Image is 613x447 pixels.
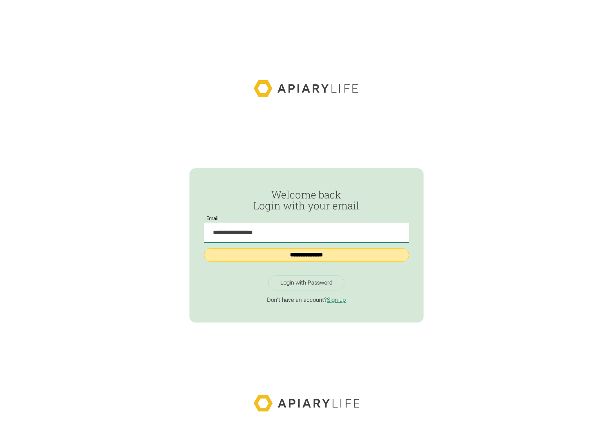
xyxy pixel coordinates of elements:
[204,189,409,212] h2: Welcome back Login with your email
[280,279,332,287] div: Login with Password
[204,216,221,221] label: Email
[204,296,409,304] p: Don't have an account?
[204,189,409,269] form: Passwordless Login
[327,296,346,303] a: Sign up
